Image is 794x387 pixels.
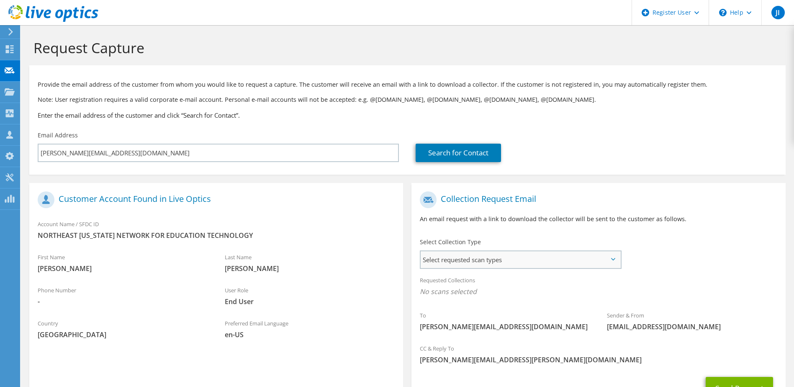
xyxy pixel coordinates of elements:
label: Select Collection Type [420,238,481,246]
div: User Role [216,281,403,310]
span: [PERSON_NAME] [38,264,208,273]
h1: Customer Account Found in Live Optics [38,191,391,208]
div: To [411,307,599,335]
div: CC & Reply To [411,340,785,369]
p: Note: User registration requires a valid corporate e-mail account. Personal e-mail accounts will ... [38,95,777,104]
span: [PERSON_NAME][EMAIL_ADDRESS][PERSON_NAME][DOMAIN_NAME] [420,355,777,364]
div: Country [29,315,216,343]
span: End User [225,297,395,306]
span: NORTHEAST [US_STATE] NETWORK FOR EDUCATION TECHNOLOGY [38,231,395,240]
div: First Name [29,248,216,277]
div: Requested Collections [411,271,785,302]
span: Select requested scan types [421,251,620,268]
h1: Request Capture [33,39,777,57]
p: An email request with a link to download the collector will be sent to the customer as follows. [420,214,777,224]
div: Preferred Email Language [216,315,403,343]
div: Last Name [216,248,403,277]
span: JI [771,6,785,19]
span: - [38,297,208,306]
a: Search for Contact [416,144,501,162]
svg: \n [719,9,727,16]
span: No scans selected [420,287,777,296]
h3: Enter the email address of the customer and click “Search for Contact”. [38,111,777,120]
div: Account Name / SFDC ID [29,215,403,244]
span: [GEOGRAPHIC_DATA] [38,330,208,339]
span: [PERSON_NAME] [225,264,395,273]
p: Provide the email address of the customer from whom you would like to request a capture. The cust... [38,80,777,89]
span: [EMAIL_ADDRESS][DOMAIN_NAME] [607,322,777,331]
h1: Collection Request Email [420,191,773,208]
div: Sender & From [599,307,786,335]
div: Phone Number [29,281,216,310]
span: en-US [225,330,395,339]
span: [PERSON_NAME][EMAIL_ADDRESS][DOMAIN_NAME] [420,322,590,331]
label: Email Address [38,131,78,139]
